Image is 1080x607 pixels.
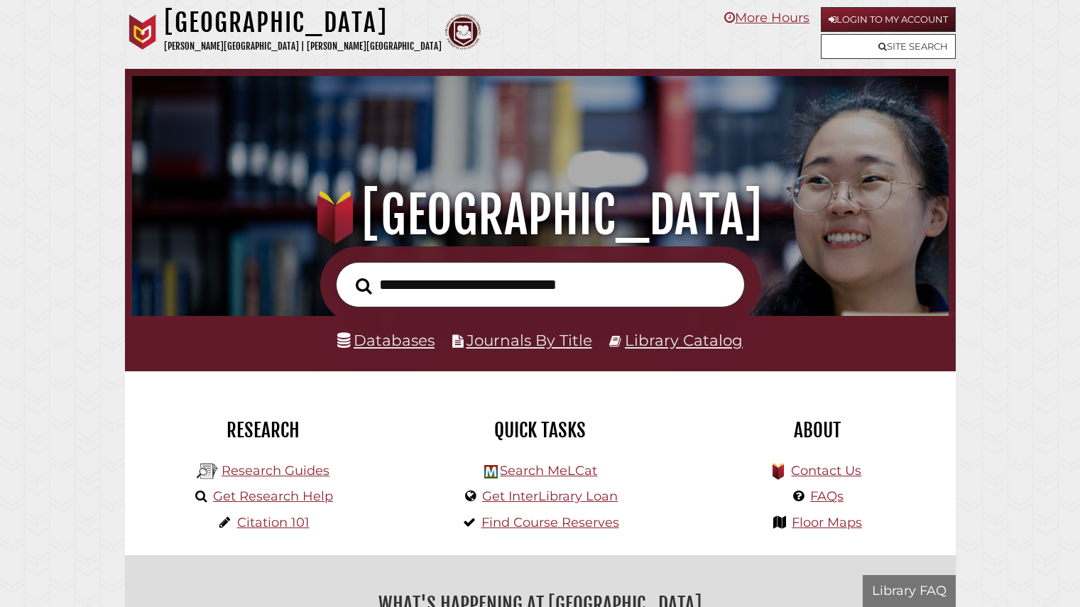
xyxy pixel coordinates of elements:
[136,418,391,442] h2: Research
[821,7,956,32] a: Login to My Account
[810,488,844,504] a: FAQs
[213,488,333,504] a: Get Research Help
[481,515,619,530] a: Find Course Reserves
[689,418,945,442] h2: About
[125,14,160,50] img: Calvin University
[792,515,862,530] a: Floor Maps
[164,7,442,38] h1: [GEOGRAPHIC_DATA]
[625,331,743,349] a: Library Catalog
[356,277,372,294] i: Search
[197,461,218,482] img: Hekman Library Logo
[482,488,618,504] a: Get InterLibrary Loan
[237,515,310,530] a: Citation 101
[222,463,329,479] a: Research Guides
[337,331,435,349] a: Databases
[484,465,498,479] img: Hekman Library Logo
[821,34,956,59] a: Site Search
[445,14,481,50] img: Calvin Theological Seminary
[500,463,597,479] a: Search MeLCat
[349,273,379,298] button: Search
[148,184,932,246] h1: [GEOGRAPHIC_DATA]
[467,331,592,349] a: Journals By Title
[724,10,809,26] a: More Hours
[164,38,442,55] p: [PERSON_NAME][GEOGRAPHIC_DATA] | [PERSON_NAME][GEOGRAPHIC_DATA]
[413,418,668,442] h2: Quick Tasks
[791,463,861,479] a: Contact Us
